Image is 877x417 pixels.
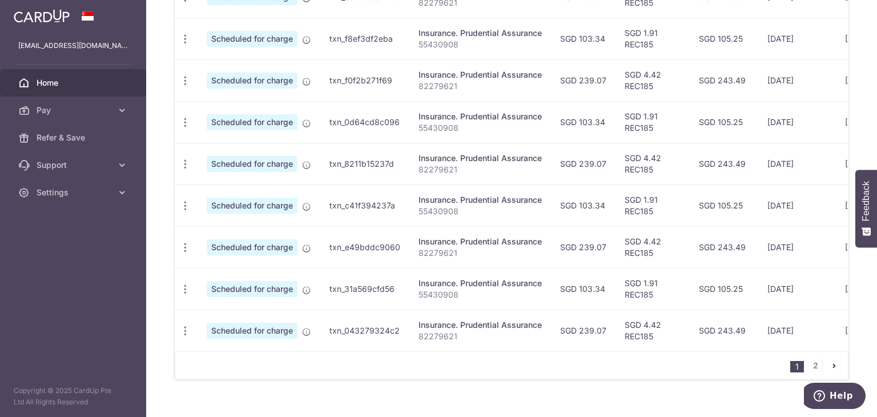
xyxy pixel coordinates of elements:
[690,185,758,226] td: SGD 105.25
[615,101,690,143] td: SGD 1.91 REC185
[320,18,409,59] td: txn_f8ef3df2eba
[690,143,758,185] td: SGD 243.49
[758,226,836,268] td: [DATE]
[419,153,542,164] div: Insurance. Prudential Assurance
[551,185,615,226] td: SGD 103.34
[615,226,690,268] td: SGD 4.42 REC185
[690,268,758,310] td: SGD 105.25
[419,278,542,289] div: Insurance. Prudential Assurance
[551,310,615,351] td: SGD 239.07
[419,247,542,259] p: 82279621
[551,268,615,310] td: SGD 103.34
[690,101,758,143] td: SGD 105.25
[615,18,690,59] td: SGD 1.91 REC185
[207,31,297,47] span: Scheduled for charge
[207,323,297,339] span: Scheduled for charge
[551,226,615,268] td: SGD 239.07
[615,143,690,185] td: SGD 4.42 REC185
[320,101,409,143] td: txn_0d64cd8c096
[207,114,297,130] span: Scheduled for charge
[320,268,409,310] td: txn_31a569cfd56
[419,39,542,50] p: 55430908
[419,69,542,81] div: Insurance. Prudential Assurance
[758,185,836,226] td: [DATE]
[690,18,758,59] td: SGD 105.25
[615,310,690,351] td: SGD 4.42 REC185
[758,268,836,310] td: [DATE]
[207,73,297,89] span: Scheduled for charge
[419,206,542,217] p: 55430908
[758,101,836,143] td: [DATE]
[320,226,409,268] td: txn_e49bddc9060
[320,185,409,226] td: txn_c41f394237a
[320,59,409,101] td: txn_f0f2b271f69
[207,281,297,297] span: Scheduled for charge
[14,9,70,23] img: CardUp
[690,59,758,101] td: SGD 243.49
[615,59,690,101] td: SGD 4.42 REC185
[758,59,836,101] td: [DATE]
[804,383,866,411] iframe: Opens a widget where you can find more information
[551,143,615,185] td: SGD 239.07
[758,143,836,185] td: [DATE]
[419,27,542,39] div: Insurance. Prudential Assurance
[551,101,615,143] td: SGD 103.34
[419,81,542,92] p: 82279621
[419,289,542,300] p: 55430908
[790,352,848,379] nav: pager
[320,143,409,185] td: txn_8211b15237d
[758,310,836,351] td: [DATE]
[207,239,297,255] span: Scheduled for charge
[419,236,542,247] div: Insurance. Prudential Assurance
[615,268,690,310] td: SGD 1.91 REC185
[551,59,615,101] td: SGD 239.07
[790,361,804,372] li: 1
[419,111,542,122] div: Insurance. Prudential Assurance
[207,198,297,214] span: Scheduled for charge
[419,319,542,331] div: Insurance. Prudential Assurance
[690,310,758,351] td: SGD 243.49
[18,40,128,51] p: [EMAIL_ADDRESS][DOMAIN_NAME]
[37,187,112,198] span: Settings
[861,181,871,221] span: Feedback
[808,359,822,372] a: 2
[855,170,877,247] button: Feedback - Show survey
[419,194,542,206] div: Insurance. Prudential Assurance
[615,185,690,226] td: SGD 1.91 REC185
[419,122,542,134] p: 55430908
[37,159,112,171] span: Support
[419,331,542,342] p: 82279621
[551,18,615,59] td: SGD 103.34
[37,132,112,143] span: Refer & Save
[419,164,542,175] p: 82279621
[207,156,297,172] span: Scheduled for charge
[690,226,758,268] td: SGD 243.49
[320,310,409,351] td: txn_043279324c2
[37,105,112,116] span: Pay
[758,18,836,59] td: [DATE]
[37,77,112,89] span: Home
